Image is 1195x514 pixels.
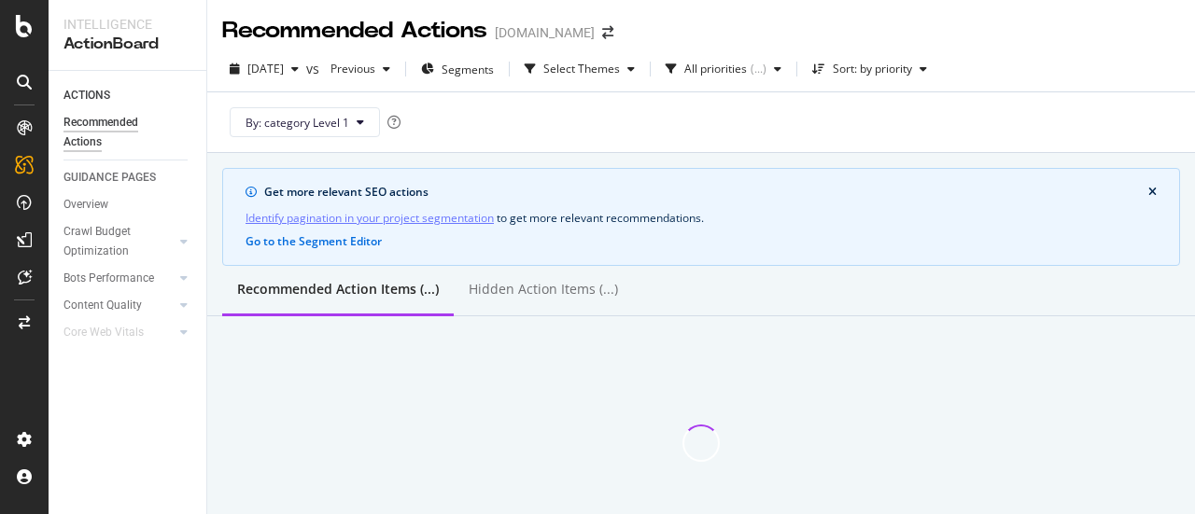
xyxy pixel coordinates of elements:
[442,62,494,77] span: Segments
[246,208,494,228] a: Identify pagination in your project segmentation
[63,323,144,342] div: Core Web Vitals
[246,235,382,248] button: Go to the Segment Editor
[63,269,154,288] div: Bots Performance
[63,34,191,55] div: ActionBoard
[602,26,613,39] div: arrow-right-arrow-left
[63,195,108,215] div: Overview
[63,222,175,261] a: Crawl Budget Optimization
[63,323,175,342] a: Core Web Vitals
[63,296,175,315] a: Content Quality
[63,113,176,152] div: Recommended Actions
[63,195,193,215] a: Overview
[517,54,642,84] button: Select Themes
[222,168,1180,266] div: info banner
[495,23,595,42] div: [DOMAIN_NAME]
[237,280,439,299] div: Recommended Action Items (...)
[306,60,323,78] span: vs
[63,168,156,188] div: GUIDANCE PAGES
[414,54,501,84] button: Segments
[63,222,162,261] div: Crawl Budget Optimization
[222,54,306,84] button: [DATE]
[63,168,193,188] a: GUIDANCE PAGES
[63,269,175,288] a: Bots Performance
[63,113,193,152] a: Recommended Actions
[1144,182,1161,202] button: close banner
[751,63,766,75] div: ( ... )
[247,61,284,76] span: 2025 Aug. 11th
[264,184,1148,201] div: Get more relevant SEO actions
[805,54,935,84] button: Sort: by priority
[323,61,375,76] span: Previous
[63,86,110,105] div: ACTIONS
[469,280,618,299] div: Hidden Action Items (...)
[246,115,349,131] span: By: category Level 1
[63,86,193,105] a: ACTIONS
[222,15,487,47] div: Recommended Actions
[658,54,789,84] button: All priorities(...)
[246,208,1157,228] div: to get more relevant recommendations .
[833,63,912,75] div: Sort: by priority
[63,15,191,34] div: Intelligence
[323,54,398,84] button: Previous
[230,107,380,137] button: By: category Level 1
[684,63,747,75] div: All priorities
[543,63,620,75] div: Select Themes
[63,296,142,315] div: Content Quality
